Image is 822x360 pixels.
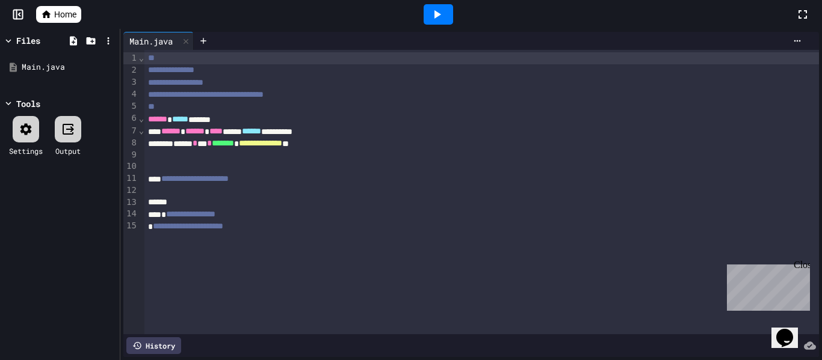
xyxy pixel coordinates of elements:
span: Home [54,8,76,20]
div: 13 [123,197,138,209]
div: Main.java [22,61,116,73]
span: Fold line [138,114,144,123]
div: 8 [123,137,138,149]
div: 1 [123,52,138,64]
div: Tools [16,97,40,110]
div: 6 [123,112,138,124]
div: 7 [123,125,138,137]
iframe: chat widget [722,260,810,311]
div: 9 [123,149,138,161]
span: Fold line [138,126,144,135]
div: 11 [123,172,138,185]
div: Files [16,34,40,47]
div: History [126,337,181,354]
div: 14 [123,208,138,220]
a: Home [36,6,81,23]
iframe: chat widget [771,312,810,348]
div: Settings [9,145,43,156]
div: Output [55,145,81,156]
div: 2 [123,64,138,76]
div: Main.java [123,32,194,50]
div: 4 [123,88,138,100]
div: 10 [123,160,138,172]
div: 15 [123,220,138,232]
span: Fold line [138,53,144,63]
div: 3 [123,76,138,88]
div: Chat with us now!Close [5,5,83,76]
div: 12 [123,185,138,197]
div: Main.java [123,35,179,47]
div: 5 [123,100,138,112]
